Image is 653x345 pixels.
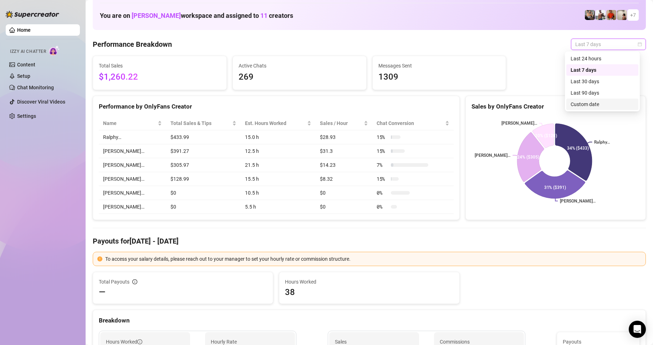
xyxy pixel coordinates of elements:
[260,12,267,19] span: 11
[17,99,65,105] a: Discover Viral Videos
[378,70,500,84] span: 1309
[377,175,388,183] span: 15 %
[166,200,241,214] td: $0
[166,158,241,172] td: $305.97
[17,62,35,67] a: Content
[316,200,372,214] td: $0
[170,119,231,127] span: Total Sales & Tips
[630,11,636,19] span: + 7
[241,144,316,158] td: 12.5 h
[137,339,142,344] span: info-circle
[105,255,641,263] div: To access your salary details, please reach out to your manager to set your hourly rate or commis...
[377,161,388,169] span: 7 %
[166,116,241,130] th: Total Sales & Tips
[103,119,156,127] span: Name
[241,172,316,186] td: 15.5 h
[617,10,627,20] img: Ralphy
[99,316,640,325] div: Breakdown
[99,158,166,172] td: [PERSON_NAME]…
[285,286,453,298] span: 38
[166,130,241,144] td: $433.99
[166,172,241,186] td: $128.99
[571,77,634,85] div: Last 30 days
[372,116,454,130] th: Chat Conversion
[99,286,106,298] span: —
[99,186,166,200] td: [PERSON_NAME]…
[320,119,362,127] span: Sales / Hour
[316,172,372,186] td: $8.32
[638,42,642,46] span: calendar
[132,12,181,19] span: [PERSON_NAME]
[378,62,500,70] span: Messages Sent
[566,87,638,99] div: Last 90 days
[566,99,638,110] div: Custom date
[566,64,638,76] div: Last 7 days
[132,279,137,284] span: info-circle
[241,186,316,200] td: 10.5 h
[99,172,166,186] td: [PERSON_NAME]…
[571,89,634,97] div: Last 90 days
[471,102,640,111] div: Sales by OnlyFans Creator
[566,53,638,64] div: Last 24 hours
[377,119,444,127] span: Chat Conversion
[571,100,634,108] div: Custom date
[17,73,30,79] a: Setup
[316,158,372,172] td: $14.23
[285,278,453,286] span: Hours Worked
[97,256,102,261] span: exclamation-circle
[571,55,634,62] div: Last 24 hours
[595,140,610,145] text: Ralphy…
[93,236,646,246] h4: Payouts for [DATE] - [DATE]
[566,76,638,87] div: Last 30 days
[99,200,166,214] td: [PERSON_NAME]…
[596,10,606,20] img: JUSTIN
[377,133,388,141] span: 15 %
[560,199,596,204] text: [PERSON_NAME]…
[99,116,166,130] th: Name
[316,116,372,130] th: Sales / Hour
[575,39,642,50] span: Last 7 days
[93,39,172,49] h4: Performance Breakdown
[99,70,221,84] span: $1,260.22
[377,147,388,155] span: 15 %
[166,186,241,200] td: $0
[6,11,59,18] img: logo-BBDzfeDw.svg
[10,48,46,55] span: Izzy AI Chatter
[99,144,166,158] td: [PERSON_NAME]…
[475,153,510,158] text: [PERSON_NAME]…
[377,203,388,211] span: 0 %
[99,102,454,111] div: Performance by OnlyFans Creator
[316,144,372,158] td: $31.3
[629,321,646,338] div: Open Intercom Messenger
[316,130,372,144] td: $28.93
[316,186,372,200] td: $0
[17,85,54,90] a: Chat Monitoring
[585,10,595,20] img: George
[99,278,129,286] span: Total Payouts
[571,66,634,74] div: Last 7 days
[239,62,361,70] span: Active Chats
[99,62,221,70] span: Total Sales
[166,144,241,158] td: $391.27
[245,119,306,127] div: Est. Hours Worked
[241,200,316,214] td: 5.5 h
[241,158,316,172] td: 21.5 h
[17,27,31,33] a: Home
[99,130,166,144] td: Ralphy…
[377,189,388,197] span: 0 %
[606,10,616,20] img: Justin
[241,130,316,144] td: 15.0 h
[49,45,60,56] img: AI Chatter
[239,70,361,84] span: 269
[501,121,537,126] text: [PERSON_NAME]…
[17,113,36,119] a: Settings
[100,12,293,20] h1: You are on workspace and assigned to creators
